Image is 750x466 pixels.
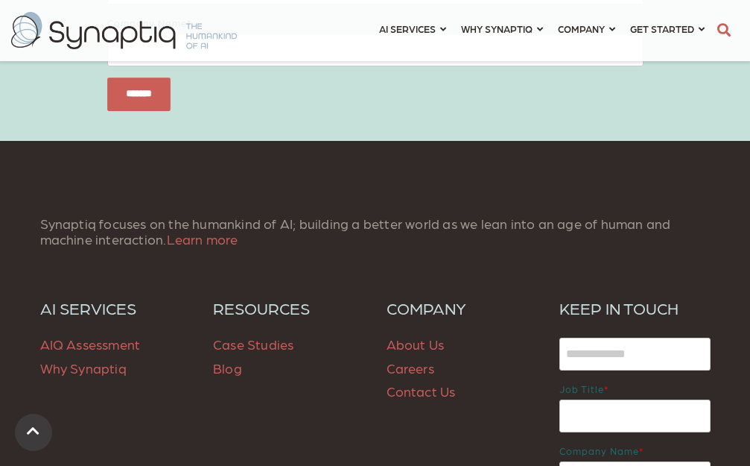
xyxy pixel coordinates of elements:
[559,445,639,456] span: Company name
[379,15,446,42] a: AI SERVICES
[630,19,694,39] span: GET STARTED
[461,15,543,42] a: WHY SYNAPTIQ
[213,360,242,376] a: Blog
[40,360,127,376] a: Why Synaptiq
[40,215,671,248] span: Synaptiq focuses on the humankind of AI; building a better world as we lean into an age of human ...
[167,231,238,247] a: Learn more
[372,4,712,57] nav: menu
[40,336,141,352] a: AIQ Assessment
[558,19,605,39] span: COMPANY
[387,383,456,399] a: Contact Us
[559,298,711,318] h6: KEEP IN TOUCH
[40,298,191,318] a: AI SERVICES
[11,12,237,49] img: synaptiq logo-2
[630,15,705,42] a: GET STARTED
[213,336,293,352] a: Case Studies
[461,19,533,39] span: WHY SYNAPTIQ
[387,360,434,376] a: Careers
[558,15,615,42] a: COMPANY
[387,298,538,318] a: COMPANY
[387,336,445,352] a: About Us
[559,383,604,394] span: Job title
[213,298,364,318] a: RESOURCES
[379,19,436,39] span: AI SERVICES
